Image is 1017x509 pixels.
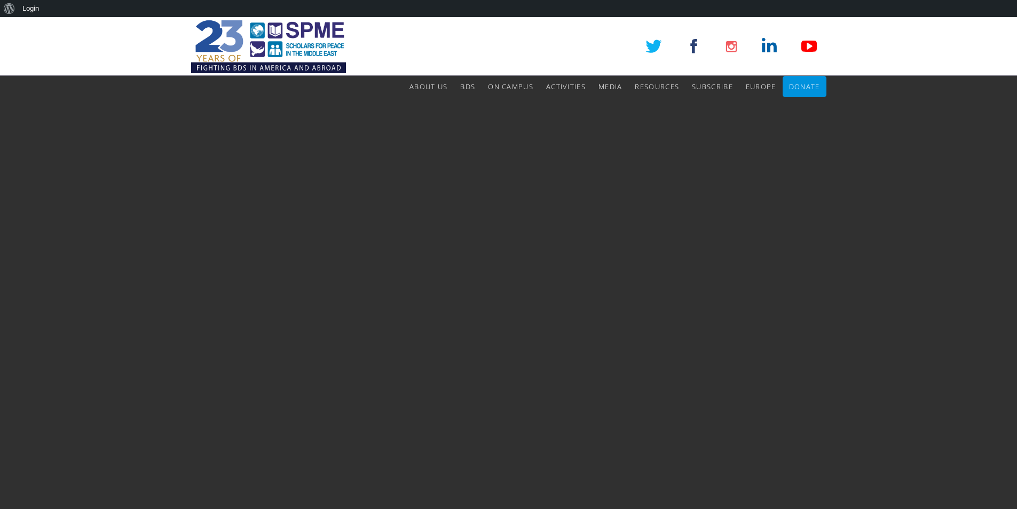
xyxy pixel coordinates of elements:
span: Resources [635,82,679,91]
a: Donate [789,76,820,97]
span: Media [598,82,622,91]
a: Media [598,76,622,97]
span: Subscribe [692,82,733,91]
a: About Us [409,76,447,97]
a: Resources [635,76,679,97]
a: Subscribe [692,76,733,97]
span: About Us [409,82,447,91]
a: On Campus [488,76,533,97]
span: BDS [460,82,475,91]
span: Donate [789,82,820,91]
img: SPME [191,17,346,76]
a: Activities [546,76,586,97]
span: Europe [746,82,776,91]
a: Europe [746,76,776,97]
span: Activities [546,82,586,91]
a: BDS [460,76,475,97]
span: On Campus [488,82,533,91]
